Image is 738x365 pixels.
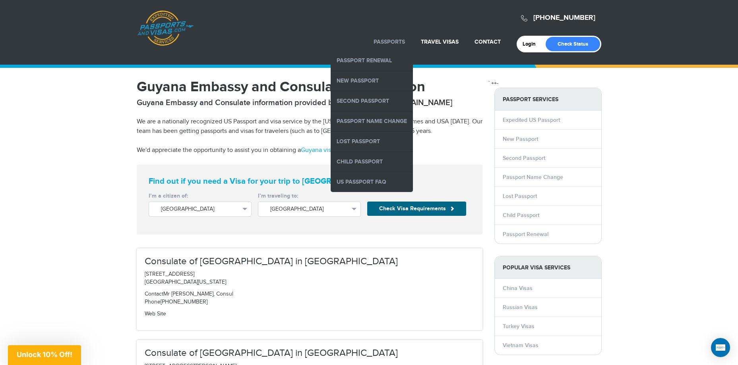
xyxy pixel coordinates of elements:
[421,38,459,45] a: Travel Visas
[523,41,541,47] a: Login
[145,299,161,305] span: Phone
[145,290,475,306] p: Mr [PERSON_NAME], Consul [PHONE_NUMBER]
[503,117,560,123] a: Expedited US Passport
[495,256,601,279] strong: Popular Visa Services
[145,256,475,267] h3: Consulate of [GEOGRAPHIC_DATA] in [GEOGRAPHIC_DATA]
[503,174,563,181] a: Passport Name Change
[145,348,475,358] h3: Consulate of [GEOGRAPHIC_DATA] in [GEOGRAPHIC_DATA]
[145,311,166,317] a: Web Site
[137,146,482,155] p: We'd appreciate the opportunity to assist you in obtaining a
[258,192,361,200] label: I’m traveling to:
[149,192,252,200] label: I’m a citizen of:
[503,136,538,142] a: New Passport
[137,10,194,46] a: Passports & [DOMAIN_NAME]
[546,37,600,51] a: Check Status
[331,51,413,71] a: Passport Renewal
[145,271,475,286] p: [STREET_ADDRESS] [GEOGRAPHIC_DATA][US_STATE]
[503,323,535,330] a: Turkey Visas
[503,342,538,349] a: Vietnam Visas
[495,88,601,111] strong: PASSPORT SERVICES
[149,177,471,186] strong: Find out if you need a Visa for your trip to [GEOGRAPHIC_DATA]?
[145,291,163,297] span: Contact
[503,231,548,238] a: Passport Renewal
[331,71,413,91] a: New Passport
[711,338,730,357] div: Open Intercom Messenger
[503,155,545,161] a: Second Passport
[374,38,405,45] a: Passports
[331,132,413,152] a: Lost Passport
[270,205,349,213] span: [GEOGRAPHIC_DATA]
[503,193,537,200] a: Lost Passport
[149,202,252,217] button: [GEOGRAPHIC_DATA]
[503,212,539,219] a: Child Passport
[161,205,239,213] span: [GEOGRAPHIC_DATA]
[258,202,361,217] button: [GEOGRAPHIC_DATA]
[8,345,81,365] div: Unlock 10% Off!
[331,91,413,111] a: Second Passport
[301,146,336,154] a: Guyana visa.
[137,80,482,94] h1: Guyana Embassy and Consulate Information
[331,172,413,192] a: US Passport FAQ
[137,117,482,136] p: We are a nationally recognized US Passport and visa service by the [US_STATE] Post, [US_STATE] Ti...
[331,111,413,131] a: Passport Name Change
[503,285,533,292] a: China Visas
[475,38,501,45] a: Contact
[533,13,595,22] a: [PHONE_NUMBER]
[503,304,538,311] a: Russian Visas
[17,350,72,359] span: Unlock 10% Off!
[367,202,466,216] button: Check Visa Requirements
[137,98,482,108] h2: Guyana Embassy and Consulate information provided by Passports and [DOMAIN_NAME]
[331,152,413,172] a: Child Passport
